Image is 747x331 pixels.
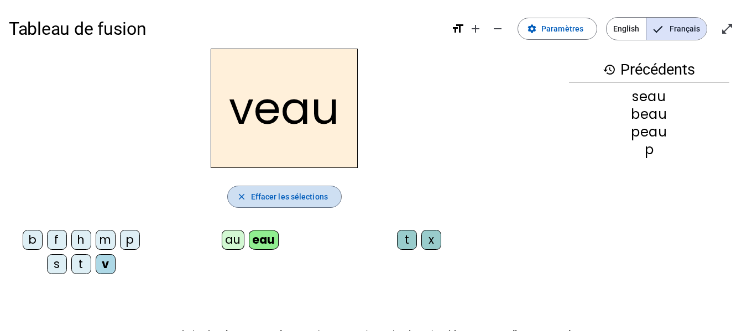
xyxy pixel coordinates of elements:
[716,18,738,40] button: Entrer en plein écran
[606,17,707,40] mat-button-toggle-group: Language selection
[527,24,537,34] mat-icon: settings
[469,22,482,35] mat-icon: add
[47,254,67,274] div: s
[569,108,730,121] div: beau
[607,18,646,40] span: English
[451,22,464,35] mat-icon: format_size
[237,192,247,202] mat-icon: close
[518,18,597,40] button: Paramètres
[47,230,67,250] div: f
[487,18,509,40] button: Diminuer la taille de la police
[646,18,707,40] span: Français
[569,57,730,82] h3: Précédents
[720,22,734,35] mat-icon: open_in_full
[569,143,730,156] div: p
[120,230,140,250] div: p
[569,125,730,139] div: peau
[491,22,504,35] mat-icon: remove
[541,22,583,35] span: Paramètres
[464,18,487,40] button: Augmenter la taille de la police
[71,230,91,250] div: h
[9,11,442,46] h1: Tableau de fusion
[222,230,244,250] div: au
[251,190,328,203] span: Effacer les sélections
[569,90,730,103] div: seau
[603,63,616,76] mat-icon: history
[23,230,43,250] div: b
[397,230,417,250] div: t
[249,230,279,250] div: eau
[96,230,116,250] div: m
[421,230,441,250] div: x
[96,254,116,274] div: v
[227,186,342,208] button: Effacer les sélections
[71,254,91,274] div: t
[211,49,358,168] h2: veau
